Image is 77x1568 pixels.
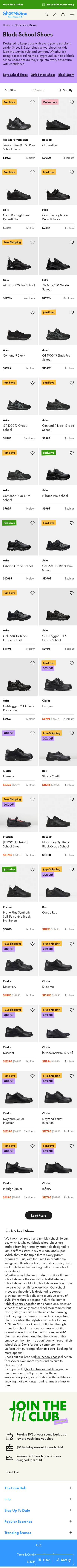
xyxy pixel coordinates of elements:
[42,905,74,909] p: Roc
[3,507,11,510] span: $ 79.95
[41,520,56,526] p: Fan Fave
[41,941,62,946] p: Free Shipping
[16,1432,71,1441] a: Receive 10% of your spend back as a reward each time you shop
[26,507,35,510] div: 1 colour
[2,239,22,245] p: Free Shipping
[42,1051,74,1055] a: [GEOGRAPHIC_DATA]
[35,1557,53,1563] button: Filter
[3,278,35,282] p: Nike
[3,41,74,66] p: Designed to keep pace with every young scholar's stride, Shoes & Sox's black school shoes for kid...
[3,564,35,568] a: Hibana Grade School
[42,366,51,370] span: $ 109.95
[41,1012,54,1018] p: 20% Off
[53,1557,74,1563] button: Sort By
[63,88,73,92] span: Sort By
[4,1495,73,1503] button: Info
[3,835,35,839] p: Startrite
[3,70,28,79] a: Boys School Shoes
[42,835,74,839] p: Reebok
[3,348,35,352] p: Asics
[58,86,73,94] button: Sort By
[52,1195,60,1199] span: $ 159.95
[4,86,16,94] button: Filter
[42,348,74,352] p: Asics
[3,1117,35,1125] a: Daytona Senior Injection
[41,99,58,105] p: Online only
[3,283,35,287] a: Air Max 270 Pre School
[42,634,74,642] a: GEL-Trigger 12 TX Grade School
[42,717,50,721] span: $ 87.96
[6,1433,13,1440] img: vector1.svg
[65,577,74,580] div: 1 colour
[26,717,35,721] div: 1 colour
[61,1557,71,1562] span: Sort By
[26,156,35,160] div: 1 colour
[51,783,60,787] span: $ 149.95
[41,872,54,877] p: 20% Off
[3,985,35,989] a: Discovery
[41,1007,62,1013] p: Free Shipping
[65,226,74,230] div: 1 colour
[13,1129,21,1133] span: $ 169.95
[3,1051,35,1055] a: Descent
[42,628,74,632] p: Asics
[2,1073,17,1078] p: Fan Fave
[3,1129,12,1133] span: $ 135.96
[2,796,22,802] p: Free Shipping
[42,985,74,989] a: Dynamo
[4,1530,31,1535] span: Trending Brands
[41,1143,56,1149] p: Fan Fave
[3,979,35,983] p: Clarks
[42,283,74,291] a: Air Max 270 Grade School
[2,169,17,175] p: Fan Fave
[65,1059,74,1063] div: 1 colour
[41,1078,54,1084] p: 20% Off
[3,424,35,432] a: GT-1000 13 Grade School
[26,1059,35,1063] div: 1 colour
[3,783,11,787] span: $ 87.96
[3,704,35,712] a: Gel-Trigger 12 TX Black Pre-School
[65,853,74,857] div: 1 colour
[3,1187,35,1191] a: Indulge Junior
[3,647,11,651] span: $ 119.95
[3,577,12,580] span: $ 109.95
[41,380,56,385] p: Fan Fave
[24,1129,35,1133] div: 2 colours
[51,927,59,931] span: $ 139.95
[42,1129,51,1133] span: $ 127.96
[41,1148,54,1154] p: 20% Off
[51,1059,60,1063] span: $ 149.95
[26,927,35,931] div: 1 colour
[36,1543,41,1547] p: AUD
[65,436,74,440] div: 1 colour
[16,1454,71,1462] a: Receive $2 for each pair of shoes assigned to a child
[42,558,74,562] p: Asics
[3,156,11,160] span: $ 69.95
[2,99,17,105] p: Fan Fave
[2,730,15,736] p: 20% Off
[39,378,77,415] a: Fan Fave
[3,436,11,440] span: $ 119.95
[39,1141,77,1178] a: Fan Fave20% Off
[41,169,56,175] p: Fan Fave
[42,507,50,510] span: $ 99.95
[12,993,20,997] span: $ 149.95
[42,143,74,147] a: CL Leather
[3,993,11,997] span: $ 119.96
[65,993,74,997] div: 1 colour
[12,783,20,787] span: $ 109.95
[42,1195,51,1199] span: $ 127.96
[4,1485,26,1490] span: The Care Hub
[42,927,50,931] span: $ 111.96
[4,1506,73,1514] button: Stay Up To Date
[42,226,50,230] span: $ 74.95
[2,1148,15,1154] p: 20% Off
[2,866,16,872] p: Exclusive
[4,1528,73,1537] button: Trending Brands
[3,494,35,502] a: Contend 9 Black Pre-School
[4,1273,73,1322] p: Whether your little ones prefer traditional or the simplicity of , our black school shoes ange en...
[11,1375,29,1379] a: returns policy
[12,1195,20,1199] span: $ 139.95
[39,1346,56,1350] a: school socks
[42,138,74,142] p: Reebok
